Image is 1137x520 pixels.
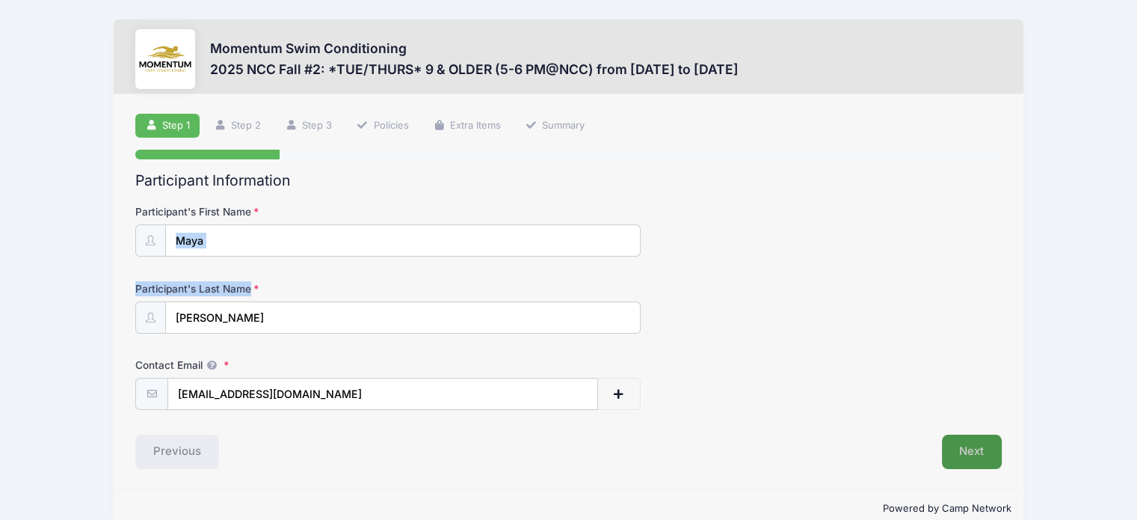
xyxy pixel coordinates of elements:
a: Policies [347,114,419,138]
label: Contact Email [135,358,424,373]
a: Extra Items [423,114,511,138]
a: Step 2 [204,114,271,138]
a: Step 3 [276,114,342,138]
label: Participant's Last Name [135,281,424,296]
input: email@email.com [167,378,598,410]
button: Next [942,435,1002,469]
h3: 2025 NCC Fall #2: *TUE/THURS* 9 & OLDER (5-6 PM@NCC) from [DATE] to [DATE] [210,61,739,77]
label: Participant's First Name [135,204,424,219]
input: Participant's First Name [165,224,641,257]
h3: Momentum Swim Conditioning [210,40,739,56]
a: Step 1 [135,114,200,138]
p: Powered by Camp Network [126,501,1011,516]
input: Participant's Last Name [165,302,641,334]
h2: Participant Information [135,172,1002,189]
a: Summary [515,114,594,138]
